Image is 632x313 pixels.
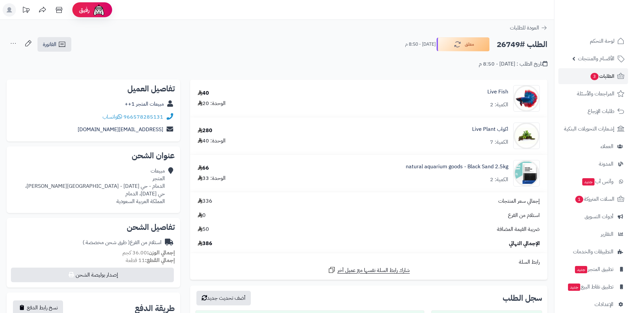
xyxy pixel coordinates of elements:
[145,256,175,264] strong: إجمالي القطع:
[590,36,614,46] span: لوحة التحكم
[508,212,540,219] span: استلام من الفرع
[437,37,490,51] button: معلق
[43,40,56,48] span: الفاتورة
[12,152,175,160] h2: عنوان الشحن
[575,194,614,204] span: السلات المتروكة
[575,266,587,273] span: جديد
[198,100,226,107] div: الوحدة: 20
[196,291,251,305] button: أضف تحديث جديد
[198,197,212,205] span: 336
[198,226,209,233] span: 50
[83,238,130,246] span: ( طرق شحن مخصصة )
[564,124,614,133] span: إشعارات التحويلات البنكية
[558,138,628,154] a: العملاء
[577,89,614,98] span: المراجعات والأسئلة
[582,177,613,186] span: وآتس آب
[568,284,580,291] span: جديد
[595,300,613,309] span: الإعدادات
[601,230,613,239] span: التقارير
[558,226,628,242] a: التقارير
[558,244,628,260] a: التطبيقات والخدمات
[582,178,595,185] span: جديد
[514,123,539,149] img: 1670312342-bucephalandra-wavy-leaf-on-root-with-moss-90x90.jpg
[514,160,539,186] img: 1748849270-Untitled-1-Recoveredblack-90x90.jpg
[490,176,508,183] div: الكمية: 2
[122,249,175,257] small: 36.00 كجم
[37,37,71,52] a: الفاتورة
[599,159,613,169] span: المدونة
[12,85,175,93] h2: تفاصيل العميل
[25,167,165,205] div: مبيعات المتجر الدمام - حي [DATE] - [GEOGRAPHIC_DATA][PERSON_NAME]، حي [DATE]، الدمام المملكة العر...
[123,113,163,121] a: 966578285131
[588,107,614,116] span: طلبات الإرجاع
[497,226,540,233] span: ضريبة القيمة المضافة
[337,267,410,274] span: شارك رابط السلة نفسها مع عميل آخر
[487,88,508,96] a: Live Fish
[78,126,163,133] a: [EMAIL_ADDRESS][DOMAIN_NAME]
[125,100,164,108] a: مبيعات المتجر 1++
[12,223,175,231] h2: تفاصيل الشحن
[558,174,628,189] a: وآتس آبجديد
[567,282,613,291] span: تطبيق نقاط البيع
[198,127,212,134] div: 280
[490,101,508,109] div: الكمية: 2
[406,163,508,171] a: natural aquarium goods - Black Sand 2.5kg
[587,18,626,32] img: logo-2.png
[558,103,628,119] a: طلبات الإرجاع
[497,38,547,51] h2: الطلب #26749
[147,249,175,257] strong: إجمالي الوزن:
[510,24,539,32] span: العودة للطلبات
[514,85,539,112] img: 1668693416-2844004-Center-1-90x90.jpg
[405,41,436,48] small: [DATE] - 8:50 م
[198,164,209,172] div: 66
[198,212,206,219] span: 0
[558,68,628,84] a: الطلبات3
[503,294,542,302] h3: سجل الطلب
[498,197,540,205] span: إجمالي سعر المنتجات
[27,304,58,312] span: نسخ رابط الدفع
[574,265,613,274] span: تطبيق المتجر
[328,266,410,274] a: شارك رابط السلة نفسها مع عميل آخر
[591,73,598,80] span: 3
[558,261,628,277] a: تطبيق المتجرجديد
[575,196,583,203] span: 1
[79,6,90,14] span: رفيق
[585,212,613,221] span: أدوات التسويق
[558,156,628,172] a: المدونة
[558,296,628,312] a: الإعدادات
[472,126,508,133] a: اكواب Live Plant
[600,142,613,151] span: العملاء
[198,240,212,247] span: 386
[11,268,174,282] button: إصدار بوليصة الشحن
[92,3,105,17] img: ai-face.png
[18,3,34,18] a: تحديثات المنصة
[573,247,613,256] span: التطبيقات والخدمات
[590,72,614,81] span: الطلبات
[558,86,628,102] a: المراجعات والأسئلة
[490,138,508,146] div: الكمية: 7
[198,137,226,145] div: الوحدة: 40
[578,54,614,63] span: الأقسام والمنتجات
[509,240,540,247] span: الإجمالي النهائي
[198,175,226,182] div: الوحدة: 33
[558,33,628,49] a: لوحة التحكم
[198,89,209,97] div: 40
[558,209,628,225] a: أدوات التسويق
[83,239,162,246] div: استلام من الفرع
[510,24,547,32] a: العودة للطلبات
[135,304,175,312] h2: طريقة الدفع
[558,191,628,207] a: السلات المتروكة1
[193,258,545,266] div: رابط السلة
[126,256,175,264] small: 11 قطعة
[558,279,628,295] a: تطبيق نقاط البيعجديد
[103,113,122,121] a: واتساب
[558,121,628,137] a: إشعارات التحويلات البنكية
[479,60,547,68] div: تاريخ الطلب : [DATE] - 8:50 م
